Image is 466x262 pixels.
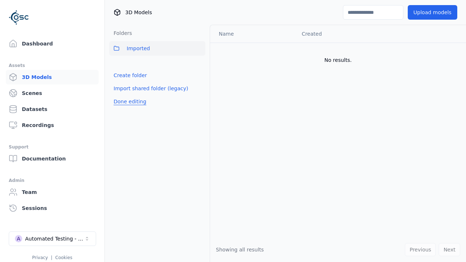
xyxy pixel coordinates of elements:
[109,82,193,95] button: Import shared folder (legacy)
[6,70,99,84] a: 3D Models
[114,85,188,92] a: Import shared folder (legacy)
[6,185,99,199] a: Team
[25,235,84,242] div: Automated Testing - Playwright
[296,25,384,43] th: Created
[9,143,96,151] div: Support
[109,29,132,37] h3: Folders
[210,43,466,78] td: No results.
[114,72,147,79] a: Create folder
[6,86,99,100] a: Scenes
[15,235,22,242] div: A
[32,255,48,260] a: Privacy
[408,5,457,20] button: Upload models
[109,95,151,108] button: Done editing
[127,44,150,53] span: Imported
[6,201,99,215] a: Sessions
[125,9,152,16] span: 3D Models
[210,25,296,43] th: Name
[6,151,99,166] a: Documentation
[9,176,96,185] div: Admin
[6,36,99,51] a: Dashboard
[55,255,72,260] a: Cookies
[9,61,96,70] div: Assets
[9,7,29,28] img: Logo
[109,41,205,56] button: Imported
[6,102,99,116] a: Datasets
[51,255,52,260] span: |
[6,118,99,132] a: Recordings
[109,69,151,82] button: Create folder
[9,231,96,246] button: Select a workspace
[216,247,264,253] span: Showing all results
